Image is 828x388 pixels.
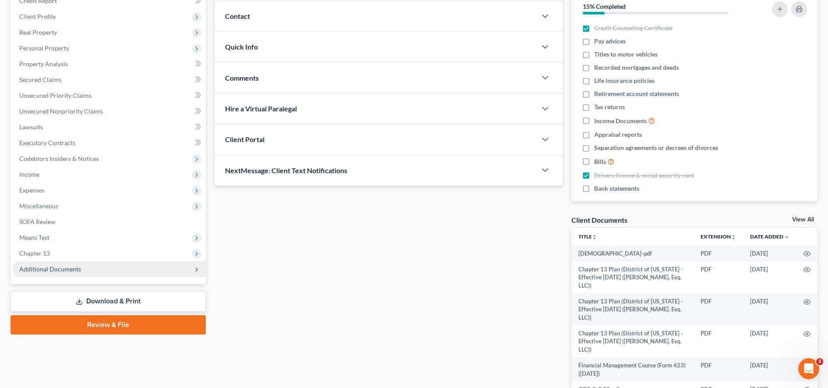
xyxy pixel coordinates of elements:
td: [DATE] [743,261,796,293]
span: Real Property [19,28,57,36]
div: Client Documents [571,215,627,224]
td: [DATE] [743,325,796,357]
a: Lawsuits [12,119,206,135]
a: View All [792,217,814,223]
td: Financial Management Course (Form 423) ([DATE]) [571,357,694,381]
span: Retirement account statements [594,89,679,98]
span: Executory Contracts [19,139,75,146]
a: Titleunfold_more [578,233,597,240]
td: [DATE] [743,357,796,381]
a: Unsecured Nonpriority Claims [12,103,206,119]
span: Client Profile [19,13,56,20]
span: 3 [816,358,823,365]
span: Drivers license & social security card [594,171,694,180]
i: expand_more [784,235,789,240]
a: Review & File [11,315,206,335]
td: PDF [694,293,743,325]
td: PDF [694,261,743,293]
a: SOFA Review [12,214,206,230]
td: [DATE] [743,293,796,325]
td: PDF [694,325,743,357]
iframe: Intercom live chat [798,358,819,379]
span: Lawsuits [19,123,43,131]
span: Hire a Virtual Paralegal [225,104,297,113]
span: Credit Counseling Certificate [594,24,673,32]
a: Extensionunfold_more [701,233,736,240]
span: Quick Info [225,43,258,51]
span: Additional Documents [19,265,81,273]
span: Client Portal [225,135,264,143]
span: Pay advices [594,37,626,46]
td: Chapter 13 Plan (District of [US_STATE] - Effective [DATE] ([PERSON_NAME], Esq. LLC)) [571,293,694,325]
td: Chapter 13 Plan (District of [US_STATE] - Effective [DATE] ([PERSON_NAME], Esq. LLC)) [571,261,694,293]
i: unfold_more [731,235,736,240]
span: Bills [594,157,606,166]
span: Expenses [19,186,44,194]
span: Appraisal reports [594,130,642,139]
a: Executory Contracts [12,135,206,151]
a: Unsecured Priority Claims [12,88,206,103]
span: NextMessage: Client Text Notifications [225,166,347,174]
span: Secured Claims [19,76,61,83]
td: Chapter 13 Plan (District of [US_STATE] - Effective [DATE] ([PERSON_NAME], Esq. LLC)) [571,325,694,357]
span: Bank statements [594,184,639,193]
span: Unsecured Priority Claims [19,92,92,99]
td: [DEMOGRAPHIC_DATA]-pdf [571,246,694,261]
span: Unsecured Nonpriority Claims [19,107,103,115]
a: Property Analysis [12,56,206,72]
span: Personal Property [19,44,69,52]
span: Income [19,171,39,178]
span: Recorded mortgages and deeds [594,63,679,72]
a: Date Added expand_more [750,233,789,240]
span: Chapter 13 [19,249,50,257]
span: Means Test [19,234,49,241]
span: Separation agreements or decrees of divorces [594,143,718,152]
a: Download & Print [11,291,206,312]
i: unfold_more [592,235,597,240]
span: Tax returns [594,103,625,111]
span: Codebtors Insiders & Notices [19,155,99,162]
td: PDF [694,357,743,381]
span: Property Analysis [19,60,68,68]
span: Life insurance policies [594,76,655,85]
a: Secured Claims [12,72,206,88]
span: Comments [225,74,259,82]
span: SOFA Review [19,218,56,225]
td: PDF [694,246,743,261]
td: [DATE] [743,246,796,261]
span: Contact [225,12,250,20]
span: Income Documents [594,117,647,125]
span: Titles to motor vehicles [594,50,658,59]
strong: 15% Completed [583,3,626,10]
span: Miscellaneous [19,202,58,210]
